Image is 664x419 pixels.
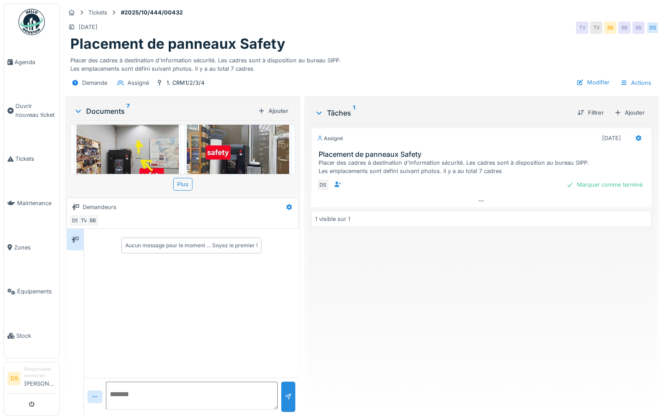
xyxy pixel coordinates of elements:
[88,8,107,17] div: Tickets
[254,105,292,117] div: Ajouter
[590,22,602,34] div: TV
[24,366,56,379] div: Responsable technicien
[4,181,59,225] a: Maintenance
[611,107,648,119] div: Ajouter
[69,214,81,227] div: DS
[319,150,648,159] h3: Placement de panneaux Safety
[15,102,56,119] span: Ouvrir nouveau ticket
[87,214,99,227] div: BB
[83,203,116,211] div: Demandeurs
[167,79,204,87] div: 1. CRM1/2/3/4
[16,332,56,340] span: Stock
[74,106,254,116] div: Documents
[574,107,607,119] div: Filtrer
[4,225,59,270] a: Zones
[602,134,621,142] div: [DATE]
[18,9,45,35] img: Badge_color-CXgf-gQk.svg
[125,242,258,249] div: Aucun message pour le moment … Soyez le premier !
[15,58,56,66] span: Agenda
[4,40,59,84] a: Agenda
[79,23,98,31] div: [DATE]
[317,135,343,142] div: Assigné
[617,76,655,89] div: Actions
[7,366,56,394] a: DS Responsable technicien[PERSON_NAME]
[563,179,646,191] div: Marquer comme terminé
[573,76,613,88] div: Modifier
[576,22,588,34] div: TV
[618,22,631,34] div: BB
[127,106,130,116] sup: 7
[78,214,90,227] div: TV
[187,117,289,193] img: zc1gi83mjdfcp44y3tdxc7hsny0s
[315,108,570,118] div: Tâches
[17,287,56,296] span: Équipements
[24,366,56,391] li: [PERSON_NAME]
[17,199,56,207] span: Maintenance
[319,159,648,175] div: Placer des cadres à destination d'information sécurité. Les cadres sont à disposition au bureau S...
[15,155,56,163] span: Tickets
[14,243,56,252] span: Zones
[317,179,329,191] div: DS
[117,8,186,17] strong: #2025/10/444/00432
[604,22,617,34] div: BB
[353,108,355,118] sup: 1
[632,22,645,34] div: BB
[4,314,59,358] a: Stock
[315,215,350,223] div: 1 visible sur 1
[7,372,21,385] li: DS
[70,36,285,52] h1: Placement de panneaux Safety
[4,84,59,137] a: Ouvrir nouveau ticket
[173,178,192,191] div: Plus
[82,79,107,87] div: Demande
[4,270,59,314] a: Équipements
[76,117,179,194] img: yzu8eozhjv8ycyodzobgezof5jc7
[646,22,659,34] div: DS
[127,79,149,87] div: Assigné
[4,137,59,181] a: Tickets
[70,53,653,73] div: Placer des cadres à destination d'information sécurité. Les cadres sont à disposition au bureau S...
